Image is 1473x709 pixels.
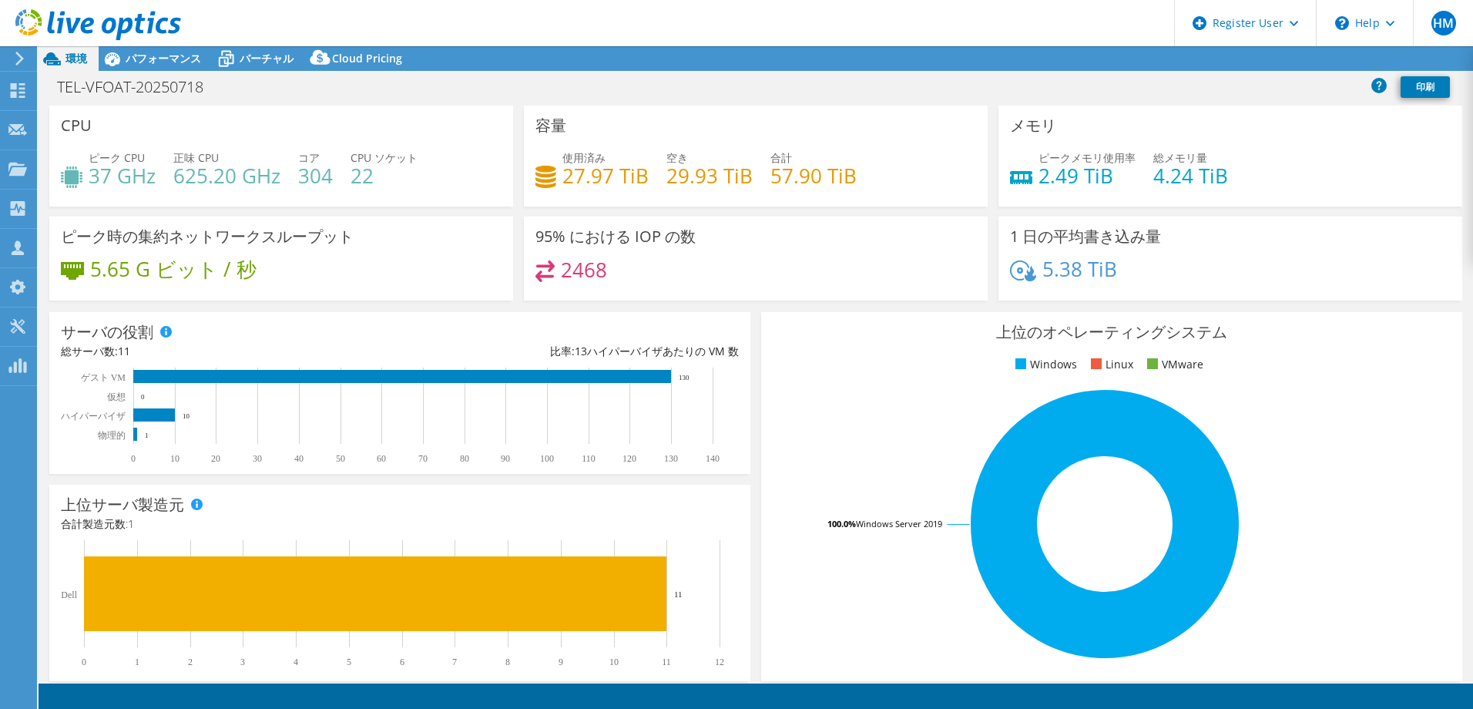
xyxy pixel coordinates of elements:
[61,324,153,341] h3: サーバの役割
[1042,260,1117,277] h4: 5.38 TiB
[118,344,130,358] span: 11
[1143,356,1203,373] li: VMware
[540,453,554,464] text: 100
[773,324,1451,341] h3: 上位のオペレーティングシステム
[501,453,510,464] text: 90
[126,51,201,66] span: パフォーマンス
[240,51,294,66] span: バーチャル
[211,453,220,464] text: 20
[89,150,145,165] span: ピーク CPU
[1038,150,1136,165] span: ピークメモリ使用率
[170,453,180,464] text: 10
[666,150,688,165] span: 空き
[253,453,262,464] text: 30
[81,372,126,383] text: ゲスト VM
[141,393,145,401] text: 0
[575,344,587,358] span: 13
[561,261,607,278] h4: 2468
[60,411,126,422] text: ハイパーバイザ
[50,79,227,96] h1: TEL-VFOAT-20250718
[418,453,428,464] text: 70
[377,453,386,464] text: 60
[1087,356,1133,373] li: Linux
[666,167,753,184] h4: 29.93 TiB
[770,167,857,184] h4: 57.90 TiB
[1010,228,1161,245] h3: 1 日の平均書き込み量
[173,167,280,184] h4: 625.20 GHz
[679,374,690,381] text: 130
[61,496,184,513] h3: 上位サーバ製造元
[61,516,739,533] h4: 合計製造元数:
[173,150,219,165] span: 正味 CPU
[1012,356,1077,373] li: Windows
[351,150,418,165] span: CPU ソケット
[61,590,77,600] text: Dell
[65,51,87,66] span: 環境
[715,657,724,667] text: 12
[82,657,86,667] text: 0
[135,657,139,667] text: 1
[770,150,792,165] span: 合計
[298,167,333,184] h4: 304
[582,453,596,464] text: 110
[1401,76,1450,98] a: 印刷
[131,453,136,464] text: 0
[89,167,156,184] h4: 37 GHz
[294,657,298,667] text: 4
[452,657,457,667] text: 7
[1335,16,1349,30] svg: \n
[1038,167,1136,184] h4: 2.49 TiB
[183,412,190,420] text: 10
[562,150,606,165] span: 使用済み
[336,453,345,464] text: 50
[856,518,942,529] tspan: Windows Server 2019
[1153,150,1207,165] span: 総メモリ量
[664,453,678,464] text: 130
[562,167,649,184] h4: 27.97 TiB
[559,657,563,667] text: 9
[128,516,134,531] span: 1
[1153,167,1228,184] h4: 4.24 TiB
[535,117,566,134] h3: 容量
[460,453,469,464] text: 80
[294,453,304,464] text: 40
[622,453,636,464] text: 120
[332,51,402,66] span: Cloud Pricing
[61,343,400,360] div: 総サーバ数:
[240,657,245,667] text: 3
[535,228,696,245] h3: 95% における IOP の数
[827,518,856,529] tspan: 100.0%
[400,657,404,667] text: 6
[298,150,320,165] span: コア
[609,657,619,667] text: 10
[61,228,354,245] h3: ピーク時の集約ネットワークスループット
[145,432,149,439] text: 1
[1431,11,1456,35] span: HM
[706,453,720,464] text: 140
[351,167,418,184] h4: 22
[90,260,257,277] h4: 5.65 G ビット / 秒
[188,657,193,667] text: 2
[347,657,351,667] text: 5
[505,657,510,667] text: 8
[662,657,671,667] text: 11
[400,343,739,360] div: 比率: ハイパーバイザあたりの VM 数
[98,430,126,441] text: 物理的
[106,391,126,402] text: 仮想
[61,117,92,134] h3: CPU
[1010,117,1056,134] h3: メモリ
[674,590,683,599] text: 11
